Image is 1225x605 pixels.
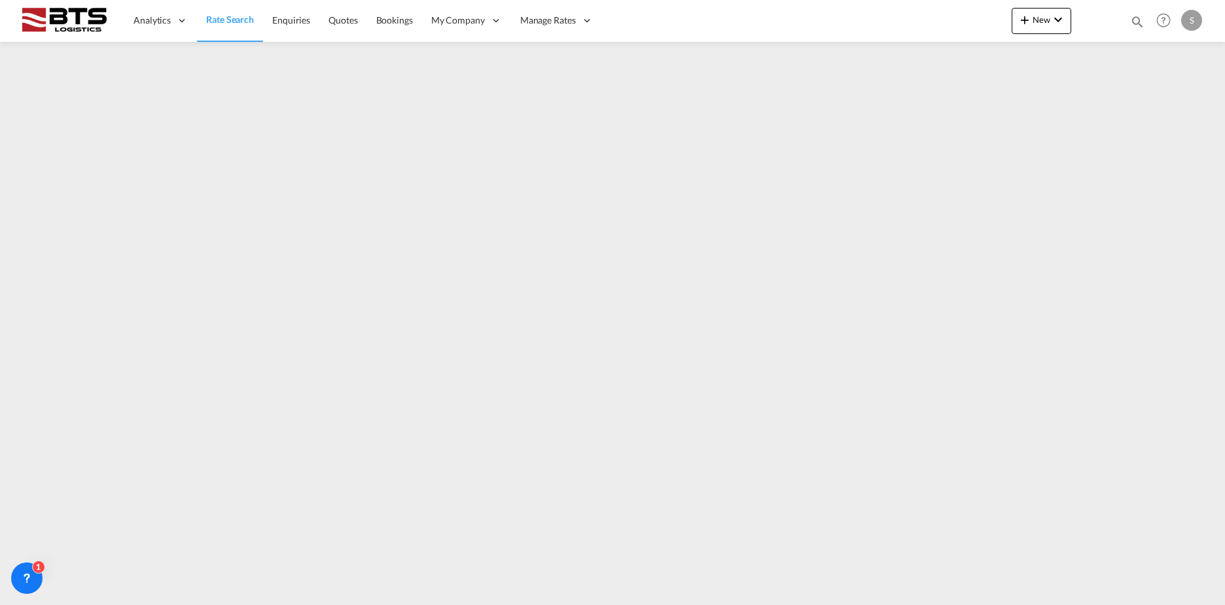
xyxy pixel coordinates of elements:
[376,14,413,26] span: Bookings
[272,14,310,26] span: Enquiries
[133,14,171,27] span: Analytics
[1152,9,1175,31] span: Help
[1181,10,1202,31] div: S
[328,14,357,26] span: Quotes
[1152,9,1181,33] div: Help
[1130,14,1145,34] div: icon-magnify
[1017,12,1033,27] md-icon: icon-plus 400-fg
[520,14,576,27] span: Manage Rates
[1017,14,1066,25] span: New
[431,14,485,27] span: My Company
[1012,8,1071,34] button: icon-plus 400-fgNewicon-chevron-down
[1050,12,1066,27] md-icon: icon-chevron-down
[1130,14,1145,29] md-icon: icon-magnify
[20,6,108,35] img: cdcc71d0be7811ed9adfbf939d2aa0e8.png
[206,14,254,25] span: Rate Search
